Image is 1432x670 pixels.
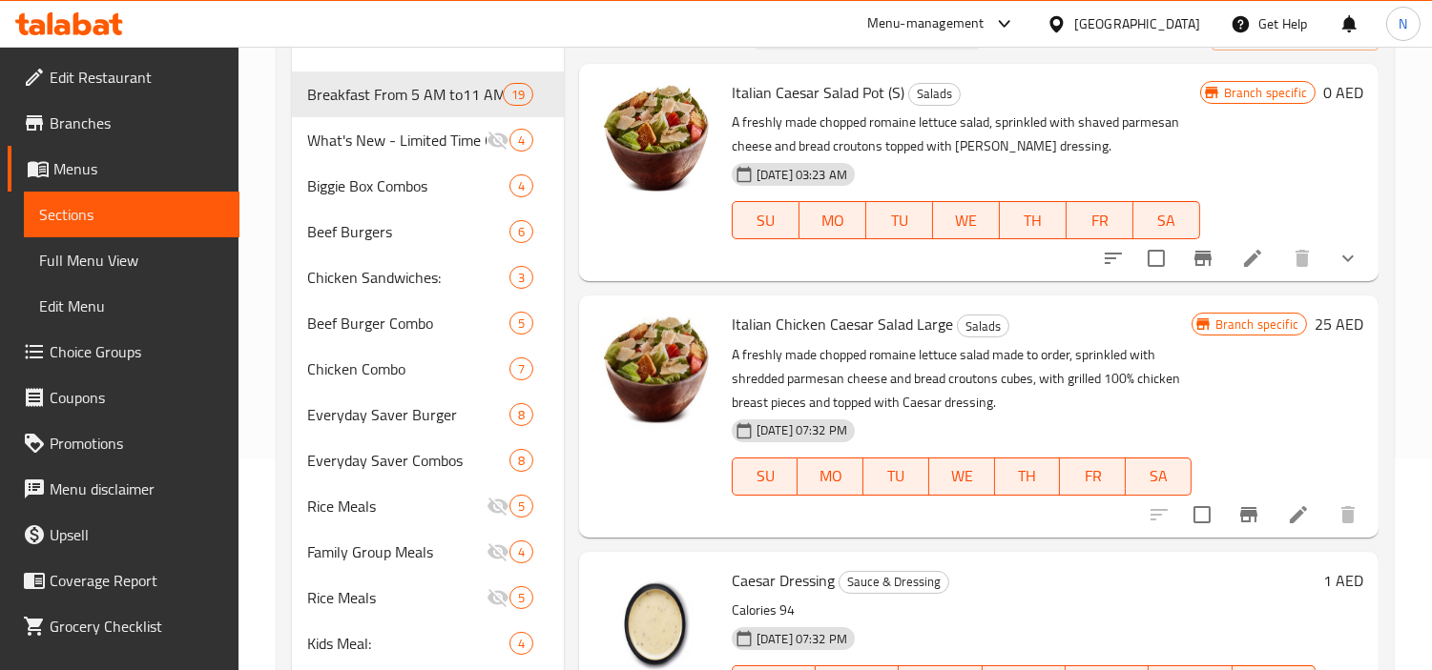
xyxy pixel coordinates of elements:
[732,599,1316,622] p: Calories 94
[732,111,1200,158] p: A freshly made chopped romaine lettuce salad, sprinkled with shaved parmesan cheese and bread cro...
[307,129,487,152] span: What's New - Limited Time Only
[732,457,799,496] button: SU
[1133,462,1184,490] span: SA
[1399,13,1407,34] span: N
[307,586,487,609] span: Rice Meals
[504,86,532,104] span: 19
[909,83,960,105] span: Salads
[307,357,509,380] span: Chicken Combo
[487,495,509,518] svg: Inactive section
[1287,503,1310,526] a: Edit menu item
[50,112,224,134] span: Branches
[307,632,509,655] span: Kids Meal:
[8,54,239,100] a: Edit Restaurant
[740,207,792,234] span: SU
[1325,235,1371,281] button: show more
[1325,492,1371,538] button: delete
[732,310,953,338] span: Italian Chicken Caesar Salad Large
[957,315,1009,337] div: Salads
[292,483,564,529] div: Rice Meals5
[307,540,487,563] span: Family Group Meals
[1136,238,1176,278] span: Select to update
[510,132,532,150] span: 4
[292,620,564,666] div: Kids Meal:4
[509,129,533,152] div: items
[509,266,533,289] div: items
[799,201,866,239] button: MO
[732,201,799,239] button: SU
[8,100,239,146] a: Branches
[292,575,564,620] div: Rice Meals5
[50,432,224,455] span: Promotions
[509,403,533,426] div: items
[1003,462,1053,490] span: TH
[307,174,509,197] span: Biggie Box Combos
[8,375,239,420] a: Coupons
[1180,235,1226,281] button: Branch-specific-item
[292,300,564,346] div: Beef Burger Combo5
[39,294,224,317] span: Edit Menu
[50,569,224,592] span: Coverage Report
[510,360,532,378] span: 7
[509,220,533,243] div: items
[487,586,509,609] svg: Inactive section
[307,220,509,243] span: Beef Burgers
[50,386,224,409] span: Coupons
[509,495,533,518] div: items
[510,177,532,195] span: 4
[8,466,239,512] a: Menu disclaimer
[292,254,564,300] div: Chicken Sandwiches:3
[995,457,1061,496] button: TH
[292,437,564,483] div: Everyday Saver Combos8
[866,201,933,239] button: TU
[510,269,532,287] span: 3
[1182,495,1222,535] span: Select to update
[307,83,502,106] span: Breakfast From 5 AM to11 AM
[307,403,509,426] span: Everyday Saver Burger
[874,207,925,234] span: TU
[50,477,224,500] span: Menu disclaimer
[24,283,239,329] a: Edit Menu
[510,635,532,653] span: 4
[509,540,533,563] div: items
[8,420,239,466] a: Promotions
[1226,492,1272,538] button: Branch-specific-item
[798,457,863,496] button: MO
[292,529,564,575] div: Family Group Meals4
[292,392,564,437] div: Everyday Saver Burger8
[1007,207,1059,234] span: TH
[740,462,791,490] span: SU
[1216,84,1315,102] span: Branch specific
[8,512,239,558] a: Upsell
[307,266,509,289] span: Chicken Sandwiches:
[839,571,949,594] div: Sauce & Dressing
[1133,201,1200,239] button: SA
[509,449,533,472] div: items
[749,630,855,648] span: [DATE] 07:32 PM
[307,312,509,335] span: Beef Burger Combo
[39,249,224,272] span: Full Menu View
[292,346,564,392] div: Chicken Combo7
[1323,567,1363,594] h6: 1 AED
[50,66,224,89] span: Edit Restaurant
[307,449,509,472] span: Everyday Saver Combos
[1315,311,1363,337] h6: 25 AED
[1068,462,1118,490] span: FR
[509,357,533,380] div: items
[941,207,992,234] span: WE
[908,83,961,106] div: Salads
[24,237,239,283] a: Full Menu View
[510,589,532,607] span: 5
[1067,201,1133,239] button: FR
[867,12,985,35] div: Menu-management
[24,192,239,237] a: Sections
